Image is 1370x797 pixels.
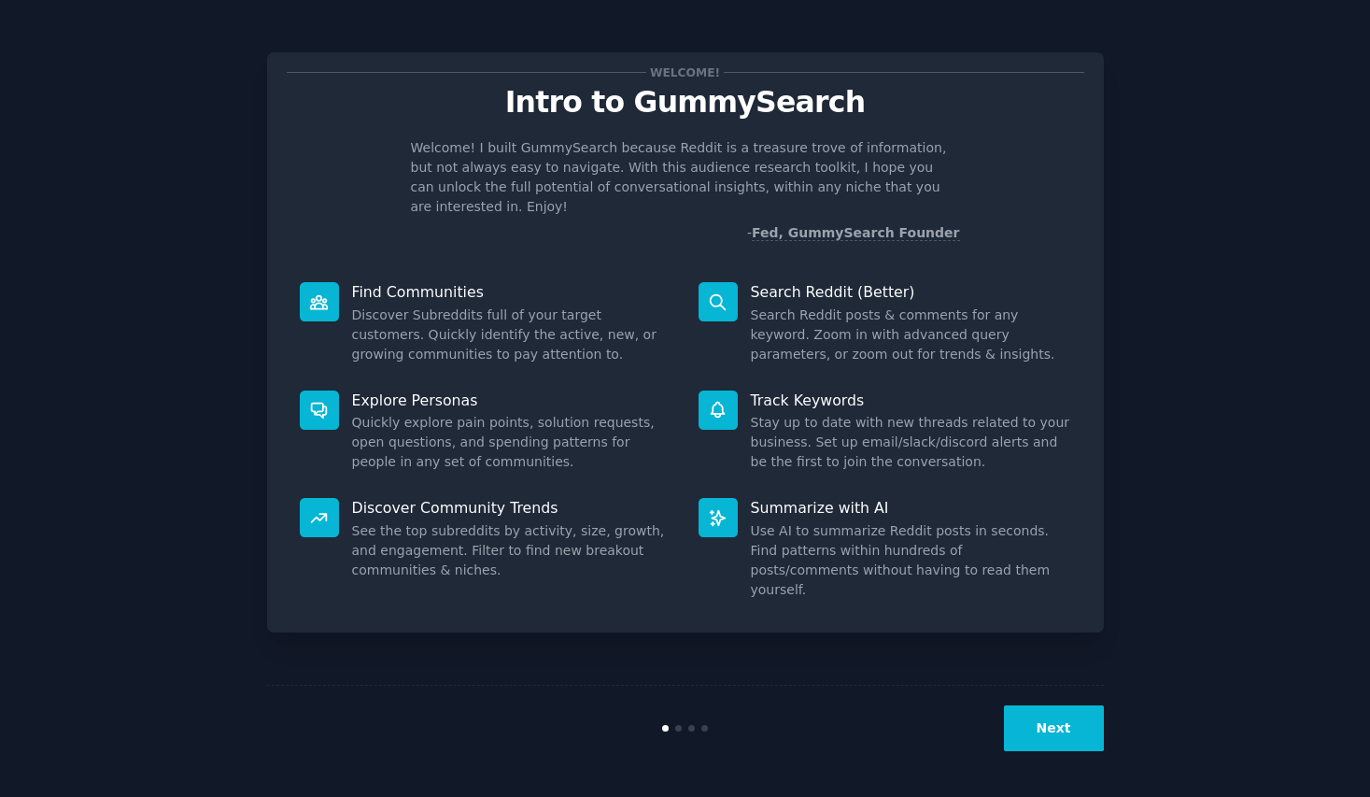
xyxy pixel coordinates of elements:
dd: See the top subreddits by activity, size, growth, and engagement. Filter to find new breakout com... [352,521,672,580]
p: Discover Community Trends [352,498,672,518]
span: Welcome! [646,63,723,82]
a: Fed, GummySearch Founder [752,225,960,241]
dd: Discover Subreddits full of your target customers. Quickly identify the active, new, or growing c... [352,306,672,364]
p: Find Communities [352,282,672,302]
dd: Search Reddit posts & comments for any keyword. Zoom in with advanced query parameters, or zoom o... [751,306,1071,364]
p: Intro to GummySearch [287,86,1084,119]
button: Next [1004,705,1104,751]
dd: Stay up to date with new threads related to your business. Set up email/slack/discord alerts and ... [751,413,1071,472]
p: Search Reddit (Better) [751,282,1071,302]
dd: Quickly explore pain points, solution requests, open questions, and spending patterns for people ... [352,413,672,472]
p: Explore Personas [352,391,672,410]
p: Welcome! I built GummySearch because Reddit is a treasure trove of information, but not always ea... [411,138,960,217]
p: Track Keywords [751,391,1071,410]
div: - [747,223,960,243]
dd: Use AI to summarize Reddit posts in seconds. Find patterns within hundreds of posts/comments with... [751,521,1071,600]
p: Summarize with AI [751,498,1071,518]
